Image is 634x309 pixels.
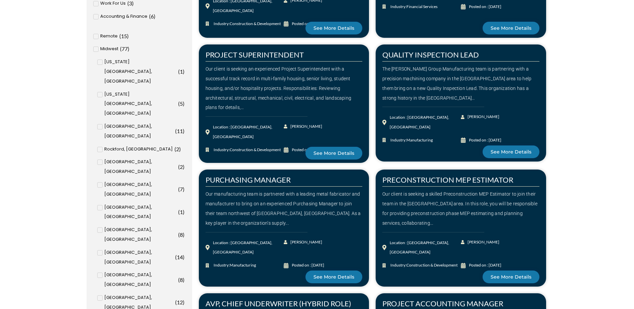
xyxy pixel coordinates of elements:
[104,144,173,154] span: Rockford, [GEOGRAPHIC_DATA]
[100,12,147,21] span: Accounting & Finance
[183,231,184,238] span: )
[206,189,363,228] div: Our manufacturing team is partnered with a leading metal fabricator and manufacturer to bring on ...
[180,164,183,170] span: 2
[128,45,129,52] span: )
[127,33,129,39] span: )
[104,90,176,118] span: [US_STATE][GEOGRAPHIC_DATA], [GEOGRAPHIC_DATA]
[213,238,284,257] div: Location : [GEOGRAPHIC_DATA], [GEOGRAPHIC_DATA]
[175,254,177,260] span: (
[183,209,184,215] span: )
[178,164,180,170] span: (
[183,128,184,134] span: )
[104,225,176,244] span: [GEOGRAPHIC_DATA], [GEOGRAPHIC_DATA]
[389,261,458,270] span: Industry:
[491,149,531,154] span: See More Details
[206,64,363,112] div: Our client is seeking an experienced Project Superintendent with a successful track record in mul...
[483,271,539,283] a: See More Details
[176,146,179,152] span: 2
[382,2,461,12] a: Industry:Financial Services
[175,299,177,305] span: (
[313,275,354,279] span: See More Details
[180,186,183,192] span: 7
[183,68,184,75] span: )
[174,146,176,152] span: (
[177,299,183,305] span: 12
[491,275,531,279] span: See More Details
[100,44,118,54] span: Midwest
[483,22,539,34] a: See More Details
[206,261,284,270] a: Industry:Manufacturing
[284,122,323,131] a: [PERSON_NAME]
[406,137,433,142] span: Manufacturing
[382,299,503,308] a: PROJECT ACCOUNTING MANAGER
[389,135,433,145] span: Industry:
[154,13,155,19] span: )
[180,231,183,238] span: 8
[206,175,291,184] a: PURCHASING MANAGER
[466,112,499,122] span: [PERSON_NAME]
[406,263,458,268] span: Construction & Development
[179,146,181,152] span: )
[151,13,154,19] span: 6
[305,271,362,283] a: See More Details
[104,157,176,177] span: [GEOGRAPHIC_DATA], [GEOGRAPHIC_DATA]
[120,45,122,52] span: (
[178,231,180,238] span: (
[104,57,176,86] span: [US_STATE][GEOGRAPHIC_DATA], [GEOGRAPHIC_DATA]
[183,164,184,170] span: )
[175,128,177,134] span: (
[284,237,323,247] a: [PERSON_NAME]
[149,13,151,19] span: (
[212,261,256,270] span: Industry:
[178,209,180,215] span: (
[178,68,180,75] span: (
[213,122,284,142] div: Location : [GEOGRAPHIC_DATA], [GEOGRAPHIC_DATA]
[177,128,183,134] span: 11
[289,237,322,247] span: [PERSON_NAME]
[389,2,437,12] span: Industry:
[382,50,479,59] a: QUALITY INSPECTION LEAD
[289,122,322,131] span: [PERSON_NAME]
[180,209,183,215] span: 1
[104,270,176,290] span: [GEOGRAPHIC_DATA], [GEOGRAPHIC_DATA]
[178,100,180,107] span: (
[104,122,173,141] span: [GEOGRAPHIC_DATA], [GEOGRAPHIC_DATA]
[390,238,461,257] div: Location : [GEOGRAPHIC_DATA], [GEOGRAPHIC_DATA]
[180,277,183,283] span: 8
[466,237,499,247] span: [PERSON_NAME]
[178,186,180,192] span: (
[469,261,501,270] div: Posted on : [DATE]
[230,263,256,268] span: Manufacturing
[469,2,501,12] div: Posted on : [DATE]
[183,277,184,283] span: )
[382,135,461,145] a: Industry:Manufacturing
[305,22,362,34] a: See More Details
[313,26,354,30] span: See More Details
[390,113,461,132] div: Location : [GEOGRAPHIC_DATA], [GEOGRAPHIC_DATA]
[180,100,183,107] span: 5
[206,299,351,308] a: AVP, CHIEF UNDERWRITER (HYBRID ROLE)
[100,31,118,41] span: Remote
[180,68,183,75] span: 1
[382,261,461,270] a: Industry:Construction & Development
[183,186,184,192] span: )
[121,33,127,39] span: 15
[104,203,176,222] span: [GEOGRAPHIC_DATA], [GEOGRAPHIC_DATA]
[122,45,128,52] span: 77
[461,237,500,247] a: [PERSON_NAME]
[104,248,173,267] span: [GEOGRAPHIC_DATA], [GEOGRAPHIC_DATA]
[313,151,354,156] span: See More Details
[178,277,180,283] span: (
[177,254,183,260] span: 14
[382,64,539,103] div: The [PERSON_NAME] Group Manufacturing team is partnering with a precision machining company in th...
[183,299,184,305] span: )
[206,50,304,59] a: PROJECT SUPERINTENDENT
[491,26,531,30] span: See More Details
[382,189,539,228] div: Our client is seeking a skilled Preconstruction MEP Estimator to join their team in the [GEOGRAPH...
[119,33,121,39] span: (
[461,112,500,122] a: [PERSON_NAME]
[406,4,437,9] span: Financial Services
[292,261,324,270] div: Posted on : [DATE]
[104,180,176,199] span: [GEOGRAPHIC_DATA], [GEOGRAPHIC_DATA]
[483,145,539,158] a: See More Details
